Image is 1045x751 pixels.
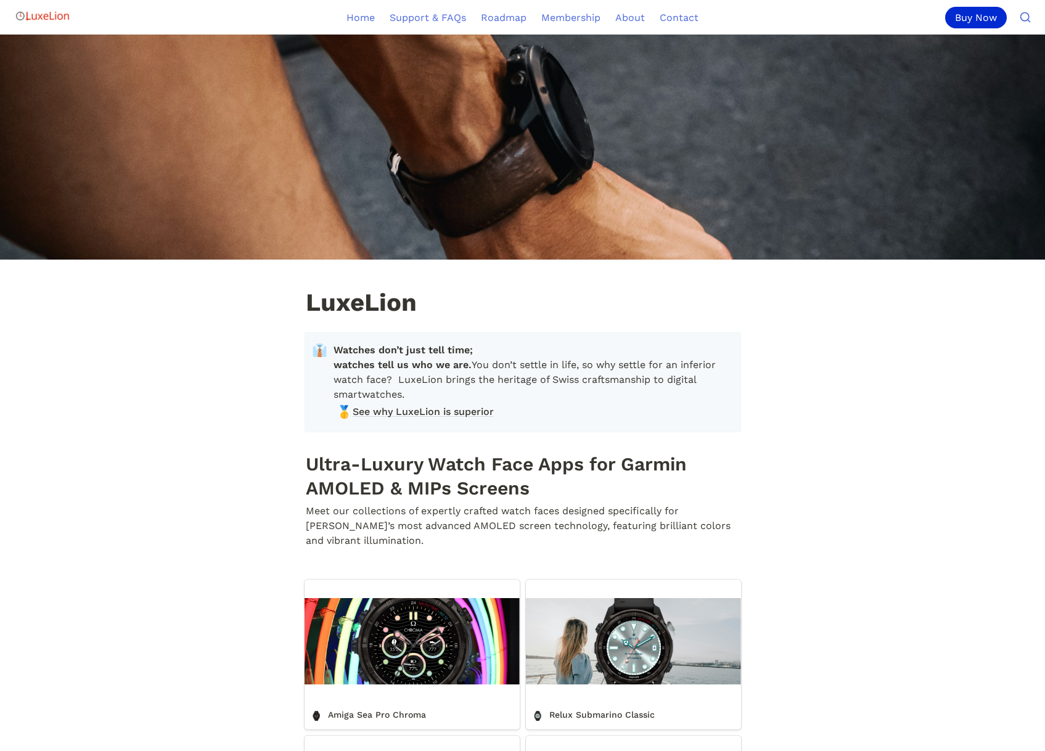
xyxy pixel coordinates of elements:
span: 👔 [312,343,327,358]
strong: Watches don’t just tell time; watches tell us who we are. [334,344,476,371]
h1: LuxeLion [305,289,741,319]
span: 🥇 [337,404,349,417]
a: Amiga Sea Pro Chroma [305,580,520,729]
p: Meet our collections of expertly crafted watch faces designed specifically for [PERSON_NAME]’s mo... [305,502,741,550]
a: Buy Now [945,7,1012,28]
a: Relux Submarino Classic [526,580,741,729]
a: 🥇See why LuxeLion is superior [334,403,731,421]
h1: Ultra-Luxury Watch Face Apps for Garmin AMOLED & MIPs Screens [305,450,741,502]
span: See why LuxeLion is superior [353,404,494,419]
span: You don’t settle in life, so why settle for an inferior watch face? LuxeLion brings the heritage ... [334,343,731,402]
div: Buy Now [945,7,1007,28]
img: Logo [15,4,70,28]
